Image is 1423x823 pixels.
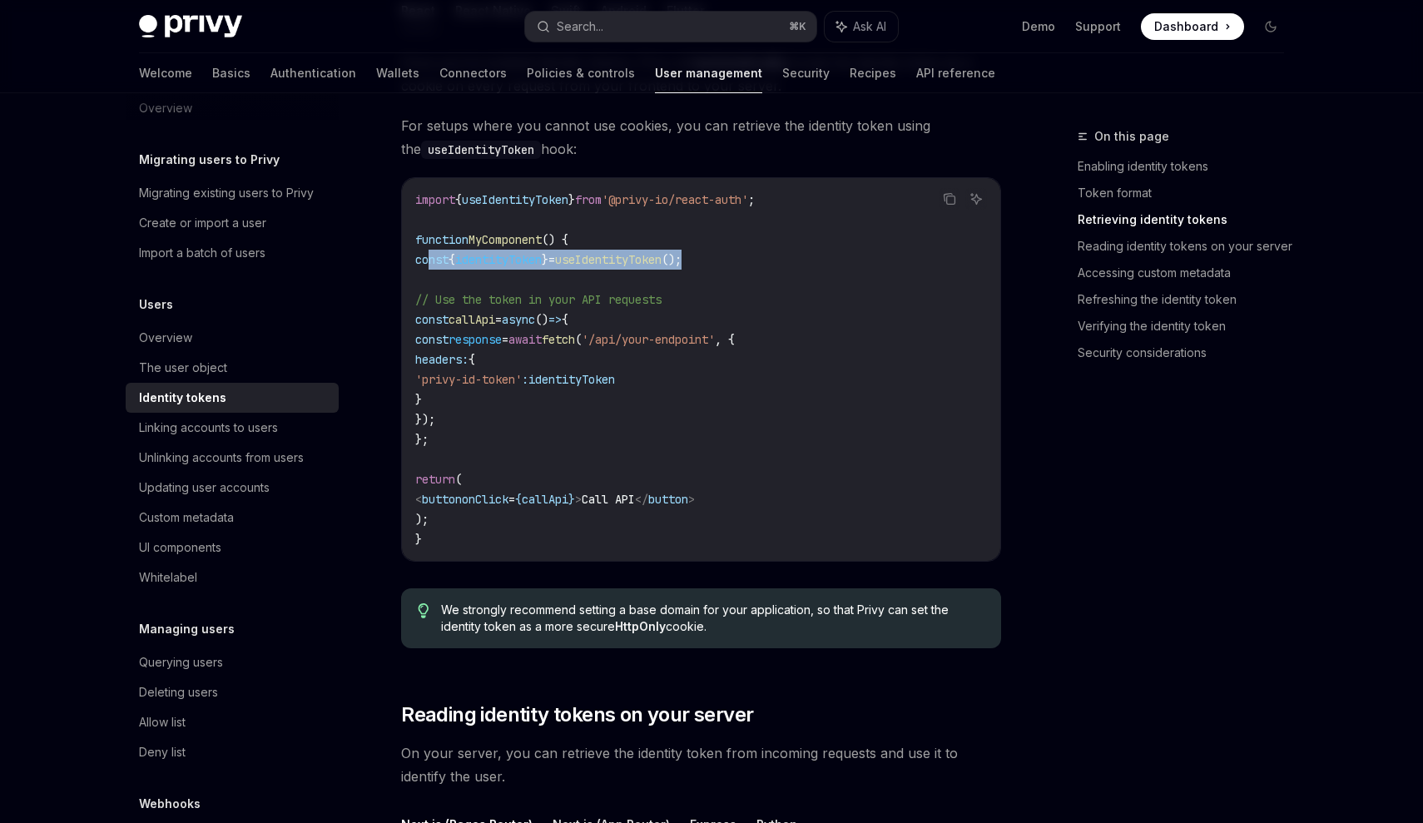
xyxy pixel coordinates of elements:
[139,568,197,588] div: Whitelabel
[441,602,984,635] span: We strongly recommend setting a base domain for your application, so that Privy can set the ident...
[139,243,265,263] div: Import a batch of users
[415,332,449,347] span: const
[715,332,735,347] span: , {
[449,312,495,327] span: callApi
[522,492,568,507] span: callApi
[542,252,548,267] span: }
[126,443,339,473] a: Unlinking accounts from users
[139,418,278,438] div: Linking accounts to users
[126,473,339,503] a: Updating user accounts
[462,492,508,507] span: onClick
[602,192,748,207] span: '@privy-io/react-auth'
[139,478,270,498] div: Updating user accounts
[421,141,541,159] code: useIdentityToken
[449,332,502,347] span: response
[139,183,314,203] div: Migrating existing users to Privy
[1078,313,1297,340] a: Verifying the identity token
[126,323,339,353] a: Overview
[139,295,173,315] h5: Users
[575,492,582,507] span: >
[557,17,603,37] div: Search...
[415,492,422,507] span: <
[126,353,339,383] a: The user object
[568,492,575,507] span: }
[139,150,280,170] h5: Migrating users to Privy
[548,252,555,267] span: =
[853,18,886,35] span: Ask AI
[1078,260,1297,286] a: Accessing custom metadata
[1075,18,1121,35] a: Support
[542,232,568,247] span: () {
[415,352,469,367] span: headers:
[415,232,469,247] span: function
[126,677,339,707] a: Deleting users
[415,472,455,487] span: return
[825,12,898,42] button: Ask AI
[528,372,615,387] span: identityToken
[562,312,568,327] span: {
[139,53,192,93] a: Welcome
[126,647,339,677] a: Querying users
[418,603,429,618] svg: Tip
[1078,206,1297,233] a: Retrieving identity tokens
[1022,18,1055,35] a: Demo
[139,358,227,378] div: The user object
[139,15,242,38] img: dark logo
[542,332,575,347] span: fetch
[415,372,522,387] span: 'privy-id-token'
[455,252,542,267] span: identityToken
[139,742,186,762] div: Deny list
[139,619,235,639] h5: Managing users
[1094,126,1169,146] span: On this page
[635,492,648,507] span: </
[415,312,449,327] span: const
[139,508,234,528] div: Custom metadata
[126,563,339,592] a: Whitelabel
[548,312,562,327] span: =>
[139,652,223,672] div: Querying users
[1078,180,1297,206] a: Token format
[575,332,582,347] span: (
[401,702,753,728] span: Reading identity tokens on your server
[126,383,339,413] a: Identity tokens
[1078,153,1297,180] a: Enabling identity tokens
[455,192,462,207] span: {
[615,619,666,633] strong: HttpOnly
[575,192,602,207] span: from
[522,372,528,387] span: :
[648,492,688,507] span: button
[415,252,449,267] span: const
[415,532,422,547] span: }
[655,53,762,93] a: User management
[126,737,339,767] a: Deny list
[535,312,548,327] span: ()
[449,252,455,267] span: {
[415,512,429,527] span: );
[139,794,201,814] h5: Webhooks
[688,492,695,507] span: >
[568,192,575,207] span: }
[376,53,419,93] a: Wallets
[415,432,429,447] span: };
[139,448,304,468] div: Unlinking accounts from users
[126,178,339,208] a: Migrating existing users to Privy
[415,292,662,307] span: // Use the token in your API requests
[126,503,339,533] a: Custom metadata
[495,312,502,327] span: =
[469,352,475,367] span: {
[126,533,339,563] a: UI components
[126,707,339,737] a: Allow list
[582,492,635,507] span: Call API
[916,53,995,93] a: API reference
[508,332,542,347] span: await
[139,538,221,558] div: UI components
[139,328,192,348] div: Overview
[139,388,226,408] div: Identity tokens
[789,20,806,33] span: ⌘ K
[139,213,266,233] div: Create or import a user
[1141,13,1244,40] a: Dashboard
[1078,233,1297,260] a: Reading identity tokens on your server
[415,412,435,427] span: });
[502,332,508,347] span: =
[469,232,542,247] span: MyComponent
